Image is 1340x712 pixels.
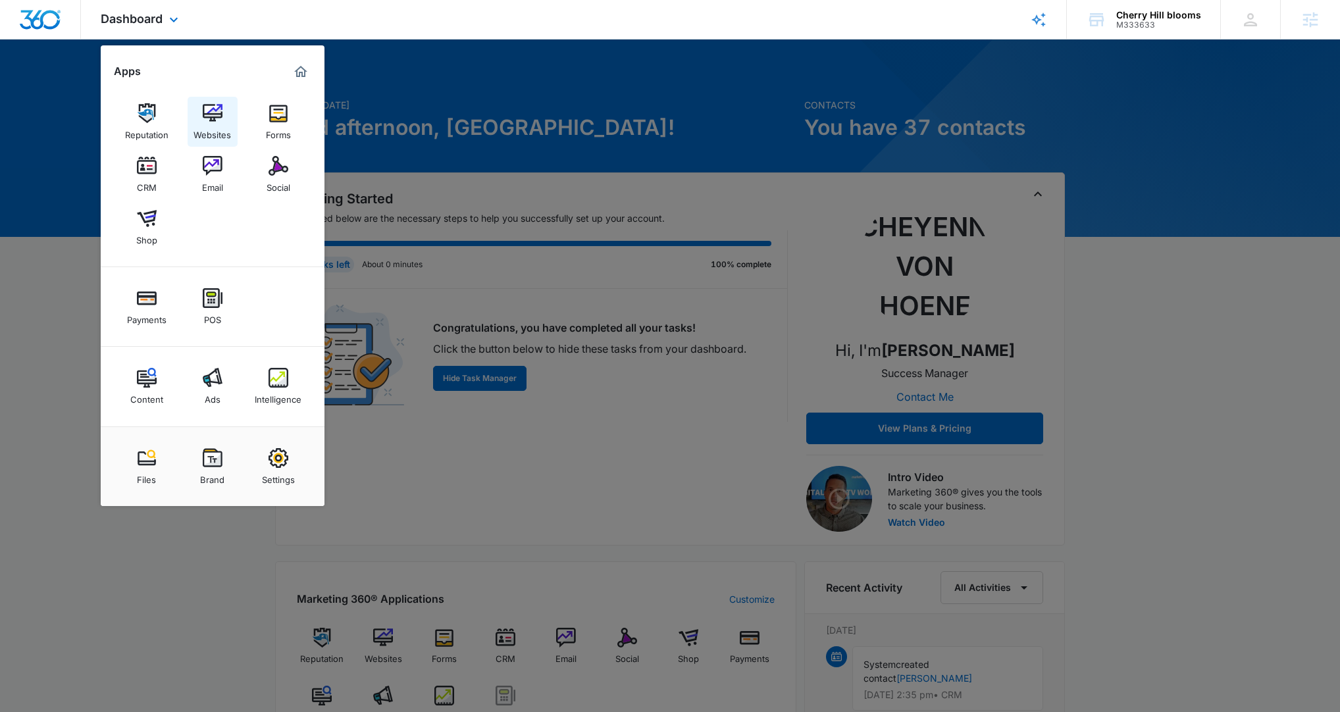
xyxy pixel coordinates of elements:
a: Brand [188,442,238,492]
img: tab_domain_overview_orange.svg [36,76,46,87]
img: tab_keywords_by_traffic_grey.svg [131,76,142,87]
a: Content [122,361,172,411]
a: Ads [188,361,238,411]
a: Shop [122,202,172,252]
a: Reputation [122,97,172,147]
a: POS [188,282,238,332]
a: Intelligence [253,361,303,411]
div: Payments [127,308,167,325]
a: Files [122,442,172,492]
a: Settings [253,442,303,492]
div: Keywords by Traffic [145,78,222,86]
div: CRM [137,176,157,193]
div: Domain: [DOMAIN_NAME] [34,34,145,45]
img: logo_orange.svg [21,21,32,32]
div: Intelligence [255,388,301,405]
div: Files [137,468,156,485]
div: account id [1116,20,1201,30]
div: account name [1116,10,1201,20]
div: Settings [262,468,295,485]
div: v 4.0.25 [37,21,64,32]
a: Social [253,149,303,199]
div: POS [204,308,221,325]
div: Websites [193,123,231,140]
span: Dashboard [101,12,163,26]
a: Forms [253,97,303,147]
a: Email [188,149,238,199]
a: Marketing 360® Dashboard [290,61,311,82]
div: Shop [136,228,157,245]
div: Content [130,388,163,405]
a: CRM [122,149,172,199]
div: Ads [205,388,220,405]
div: Reputation [125,123,168,140]
div: Email [202,176,223,193]
h2: Apps [114,65,141,78]
div: Brand [200,468,224,485]
div: Domain Overview [50,78,118,86]
a: Payments [122,282,172,332]
div: Social [267,176,290,193]
img: website_grey.svg [21,34,32,45]
div: Forms [266,123,291,140]
a: Websites [188,97,238,147]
